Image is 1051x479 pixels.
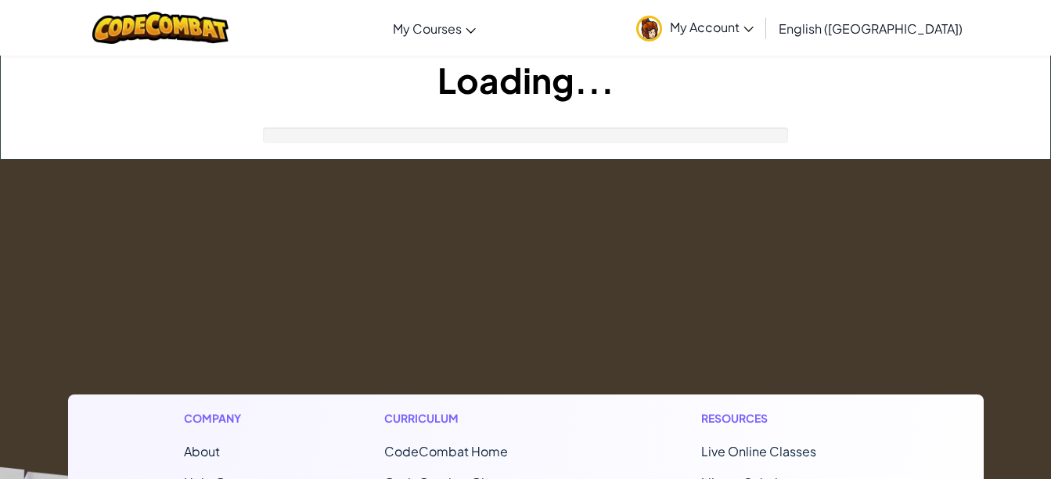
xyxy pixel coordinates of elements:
[1,56,1050,104] h1: Loading...
[393,20,462,37] span: My Courses
[771,7,970,49] a: English ([GEOGRAPHIC_DATA])
[384,410,574,427] h1: Curriculum
[779,20,963,37] span: English ([GEOGRAPHIC_DATA])
[184,410,257,427] h1: Company
[670,19,754,35] span: My Account
[628,3,761,52] a: My Account
[385,7,484,49] a: My Courses
[636,16,662,41] img: avatar
[184,443,220,459] a: About
[701,410,868,427] h1: Resources
[92,12,229,44] img: CodeCombat logo
[384,443,508,459] span: CodeCombat Home
[701,443,816,459] a: Live Online Classes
